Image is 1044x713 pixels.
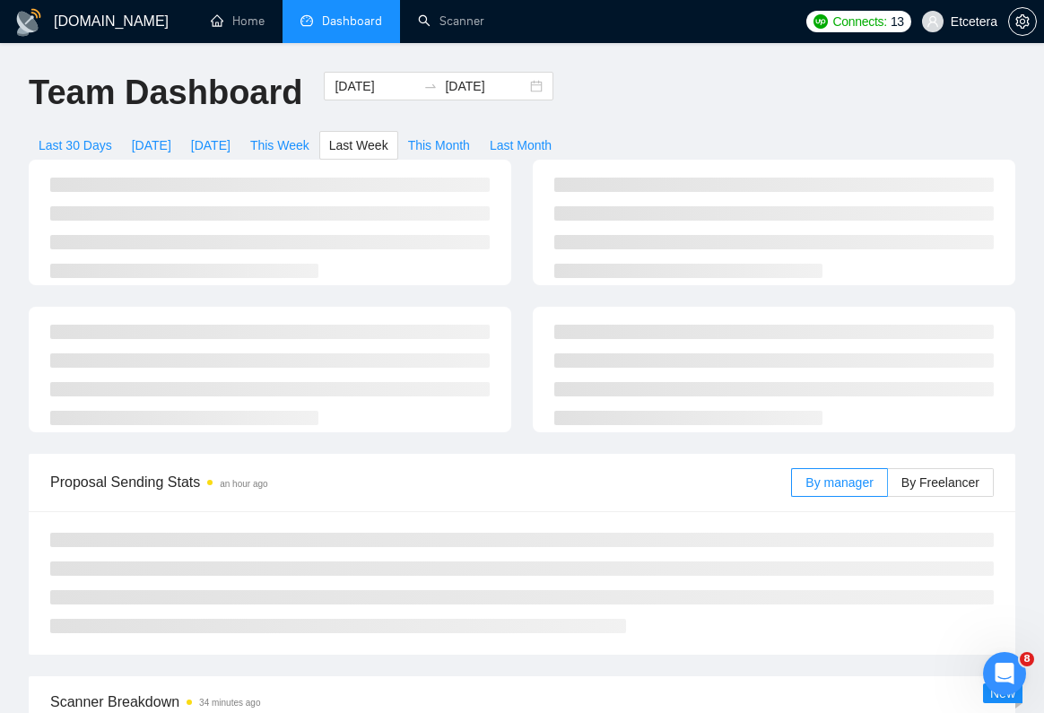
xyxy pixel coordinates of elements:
[990,686,1015,700] span: New
[901,475,979,490] span: By Freelancer
[408,135,470,155] span: This Month
[398,131,480,160] button: This Month
[132,135,171,155] span: [DATE]
[490,135,552,155] span: Last Month
[39,135,112,155] span: Last 30 Days
[329,135,388,155] span: Last Week
[833,12,887,31] span: Connects:
[1008,7,1037,36] button: setting
[191,135,231,155] span: [DATE]
[927,15,939,28] span: user
[29,131,122,160] button: Last 30 Days
[322,13,382,29] span: Dashboard
[1009,14,1036,29] span: setting
[813,14,828,29] img: upwork-logo.png
[220,479,267,489] time: an hour ago
[199,698,260,708] time: 34 minutes ago
[14,8,43,37] img: logo
[50,471,791,493] span: Proposal Sending Stats
[181,131,240,160] button: [DATE]
[319,131,398,160] button: Last Week
[1020,652,1034,666] span: 8
[1008,14,1037,29] a: setting
[335,76,416,96] input: Start date
[418,13,484,29] a: searchScanner
[423,79,438,93] span: to
[891,12,904,31] span: 13
[250,135,309,155] span: This Week
[423,79,438,93] span: swap-right
[29,72,302,114] h1: Team Dashboard
[983,652,1026,695] iframe: Intercom live chat
[122,131,181,160] button: [DATE]
[805,475,873,490] span: By manager
[50,691,994,713] span: Scanner Breakdown
[211,13,265,29] a: homeHome
[445,76,526,96] input: End date
[240,131,319,160] button: This Week
[480,131,561,160] button: Last Month
[300,14,313,27] span: dashboard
